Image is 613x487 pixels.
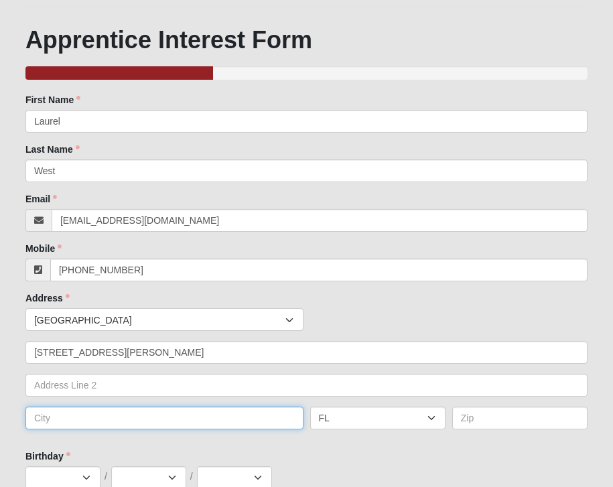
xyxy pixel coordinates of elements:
[25,242,62,255] label: Mobile
[25,341,588,364] input: Address Line 1
[34,309,285,332] span: [GEOGRAPHIC_DATA]
[25,93,80,107] label: First Name
[25,192,57,206] label: Email
[25,374,588,397] input: Address Line 2
[25,407,303,429] input: City
[25,25,588,54] h1: Apprentice Interest Form
[25,143,80,156] label: Last Name
[452,407,588,429] input: Zip
[25,291,70,305] label: Address
[25,449,70,463] label: Birthday
[190,470,193,484] span: /
[105,470,107,484] span: /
